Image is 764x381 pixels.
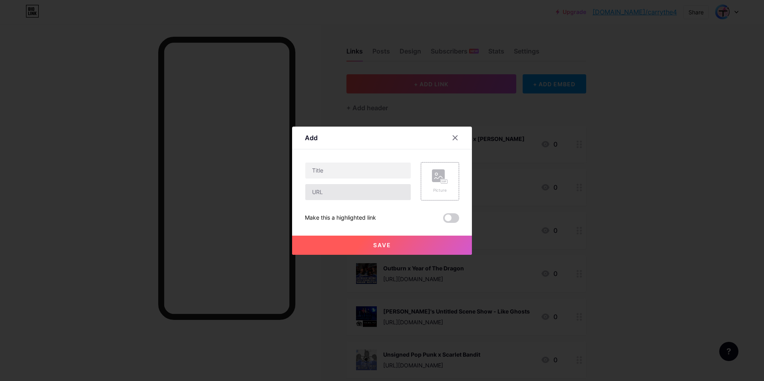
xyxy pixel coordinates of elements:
div: Make this a highlighted link [305,213,376,223]
div: Add [305,133,318,143]
div: Picture [432,187,448,193]
button: Save [292,236,472,255]
span: Save [373,242,391,248]
input: Title [305,163,411,179]
input: URL [305,184,411,200]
